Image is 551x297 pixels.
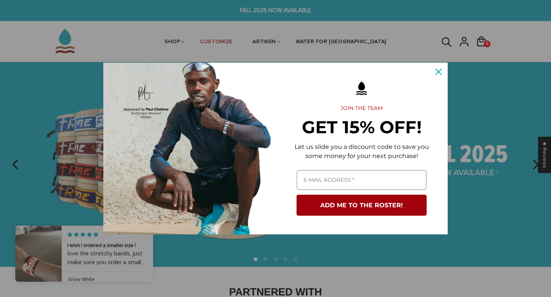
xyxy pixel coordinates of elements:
[429,63,448,81] button: Close
[297,170,427,190] input: Email field
[288,105,435,112] h2: JOIN THE TEAM
[288,142,435,161] p: Let us slide you a discount code to save you some money for your next purchase!
[302,116,422,137] strong: GET 15% OFF!
[297,195,427,216] button: ADD ME TO THE ROSTER!
[435,69,442,75] svg: close icon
